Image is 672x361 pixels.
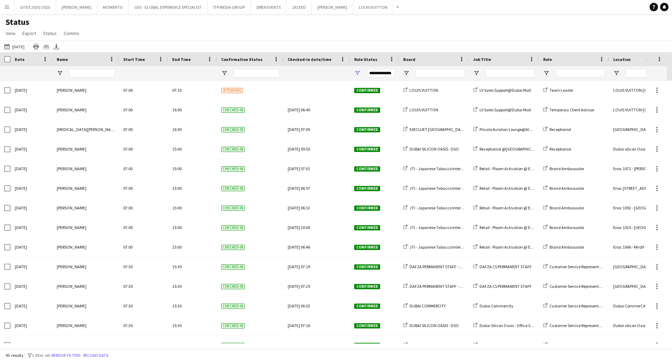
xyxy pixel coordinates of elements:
[403,205,476,210] a: JTI - Japanese Tabacco International
[353,0,393,14] button: LOUIS VUITTON
[473,127,568,132] a: Private Aviation Lounge@Al [GEOGRAPHIC_DATA]
[172,57,191,62] span: End Time
[354,206,380,211] span: Confirmed
[10,120,52,139] div: [DATE]
[119,316,168,335] div: 07:30
[119,277,168,296] div: 07:30
[549,205,584,210] span: Brand Ambassador
[409,323,459,328] span: DUBAI SILICON OASIS - DSO
[40,29,59,38] a: Status
[288,120,346,139] div: [DATE] 07:05
[543,342,608,348] a: Customer Service Representative
[168,139,217,159] div: 15:00
[479,244,546,250] span: Retail - Ploom Activation @ Enoc 1066
[288,100,346,119] div: [DATE] 06:40
[287,0,312,14] button: 2XCEED
[543,284,608,289] a: Customer Service Representative
[10,335,52,355] div: [DATE]
[119,335,168,355] div: 07:30
[479,225,546,230] span: Retail - Ploom Activation @ Enoc 1025
[354,88,380,93] span: Confirmed
[57,303,86,308] span: [PERSON_NAME]
[3,42,26,51] button: [DATE]
[168,159,217,178] div: 15:00
[409,205,476,210] span: JTI - Japanese Tabacco International
[129,0,208,14] button: GES - GLOBAL EXPERIENCE SPECIALIST
[613,57,631,62] span: Location
[479,186,546,191] span: Retail - Ploom Activation @ Enoc 1033
[403,244,476,250] a: JTI - Japanese Tabacco International
[57,264,86,269] span: [PERSON_NAME]
[473,205,546,210] a: Retail - Ploom Activation @ Enoc 1092
[473,284,532,289] a: DAFZA CS PERMANENT STAFF
[549,225,584,230] span: Brand Ambassador
[57,70,63,76] button: Open Filter Menu
[119,100,168,119] div: 07:00
[119,159,168,178] div: 07:00
[473,146,544,152] a: Receptionist @[GEOGRAPHIC_DATA]
[556,69,605,77] input: Role Filter Input
[57,186,86,191] span: [PERSON_NAME]
[479,205,546,210] span: Retail - Ploom Activation @ Enoc 1092
[354,166,380,172] span: Confirmed
[221,284,245,289] span: Checked-in
[403,70,409,76] button: Open Filter Menu
[168,257,217,276] div: 15:30
[473,323,542,328] a: Dubai Silicon Oasis - Office Support
[473,70,479,76] button: Open Filter Menu
[354,186,380,191] span: Confirmed
[56,0,97,14] button: [PERSON_NAME]
[473,88,531,93] a: LV Sales Support@Dubai Mall
[57,57,68,62] span: Name
[549,284,608,289] span: Customer Service Representative
[119,139,168,159] div: 07:00
[403,127,467,132] a: EXECUJET [GEOGRAPHIC_DATA]
[221,343,245,348] span: Checked-in
[168,81,217,100] div: 07:15
[57,88,86,93] span: [PERSON_NAME]
[42,42,50,51] app-action-btn: Crew files as ZIP
[409,342,459,348] span: DUBAI SILICON OASIS - DSO
[119,120,168,139] div: 07:00
[10,139,52,159] div: [DATE]
[119,257,168,276] div: 07:30
[473,244,546,250] a: Retail - Ploom Activation @ Enoc 1066
[221,127,245,132] span: Checked-in
[354,147,380,152] span: Confirmed
[10,179,52,198] div: [DATE]
[119,296,168,315] div: 07:30
[473,342,542,348] a: Dubai Silicon Oasis - Office Support
[479,303,513,308] span: Dubai Commercity
[409,186,476,191] span: JTI - Japanese Tabacco International
[57,284,86,289] span: [PERSON_NAME]
[57,244,86,250] span: [PERSON_NAME]
[403,323,459,328] a: DUBAI SILICON OASIS - DSO
[288,159,346,178] div: [DATE] 07:01
[10,257,52,276] div: [DATE]
[549,342,608,348] span: Customer Service Representative
[403,146,459,152] a: DUBAI SILICON OASIS - DSO
[543,205,584,210] a: Brand Ambassador
[234,69,279,77] input: Confirmation Status Filter Input
[409,88,438,93] span: LOUIS VUITTON
[473,303,513,308] a: Dubai Commercity
[288,57,331,62] span: Checked-in date/time
[10,237,52,257] div: [DATE]
[543,146,571,152] a: Receptionist
[549,88,573,93] span: Team Leader
[403,107,438,112] a: LOUIS VUITTON
[97,0,129,14] button: MOMENTO
[543,70,549,76] button: Open Filter Menu
[221,186,245,191] span: Checked-in
[288,277,346,296] div: [DATE] 07:29
[20,29,39,38] a: Export
[543,88,573,93] a: Team Leader
[32,42,40,51] app-action-btn: Print
[549,303,608,308] span: Customer Service Representative
[119,198,168,217] div: 07:00
[57,342,86,348] span: [PERSON_NAME]
[354,107,380,113] span: Confirmed
[168,198,217,217] div: 15:00
[543,166,584,171] a: Brand Ambassador
[57,127,117,132] span: [MEDICAL_DATA][PERSON_NAME]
